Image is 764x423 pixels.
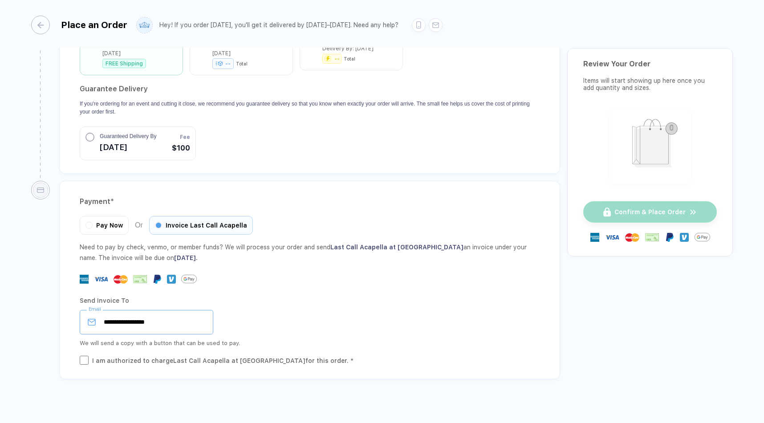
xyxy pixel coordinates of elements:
[334,56,340,61] div: --
[197,30,286,68] div: 10–12 days ExpeditedEst. Delivery By: [DATE]–[DATE]--Total
[100,132,156,140] span: Guaranteed Delivery By
[344,56,355,61] div: Total
[167,275,176,284] img: Venmo
[80,275,89,284] img: express
[665,233,674,242] img: Paypal
[100,140,156,155] span: [DATE]
[94,272,108,286] img: visa
[172,143,190,154] span: $100
[96,222,123,229] span: Pay Now
[322,44,374,53] div: Delivery By: [DATE]
[166,222,247,229] span: Invoice Last Call Acapella
[80,100,540,116] p: If you're ordering for an event and cutting it close, we recommend you guarantee delivery so that...
[236,61,248,66] div: Total
[583,77,717,91] div: Items will start showing up here once you add quantity and sizes.
[80,216,129,235] div: Pay Now
[645,233,659,242] img: cheque
[212,39,286,58] div: Est. Delivery By: [DATE]–[DATE]
[80,293,540,308] div: Send Invoice To
[102,59,146,68] div: FREE Shipping
[137,17,152,33] img: user profile
[80,195,540,209] div: Payment
[102,39,176,58] div: Est. Delivery By: [DATE]–[DATE]
[114,272,128,286] img: master-card
[149,216,253,235] div: Invoice Last Call Acapella
[680,233,689,242] img: Venmo
[159,21,398,29] div: Hey! If you order [DATE], you'll get it delivered by [DATE]–[DATE]. Need any help?
[307,35,396,63] div: 6 Days Fresh Prints FlashDelivery By: [DATE]--Total
[583,60,717,68] div: Review Your Order
[330,244,463,251] span: Last Call Acapella at [GEOGRAPHIC_DATA]
[80,82,540,96] h2: Guarantee Delivery
[92,356,354,366] div: I am authorized to charge Last Call Acapella at [GEOGRAPHIC_DATA] for this order. *
[80,338,540,349] div: We will send a copy with a button that can be used to pay.
[614,113,687,178] img: shopping_bag.png
[212,58,234,69] div: --
[695,229,710,245] img: GPay
[133,275,147,284] img: cheque
[181,271,197,287] img: GPay
[625,230,639,244] img: master-card
[80,242,540,263] div: Need to pay by check, venmo, or member funds? We will process your order and send an invoice unde...
[174,254,198,261] span: [DATE] .
[605,230,619,244] img: visa
[80,126,196,160] button: Guaranteed Delivery By[DATE]Fee$100
[590,233,599,242] img: express
[180,133,190,141] span: Fee
[87,30,176,68] div: 11–14 days StandardEst. Delivery By: [DATE]–[DATE]FREE Shipping
[61,20,127,30] div: Place an Order
[80,216,253,235] div: Or
[153,275,162,284] img: Paypal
